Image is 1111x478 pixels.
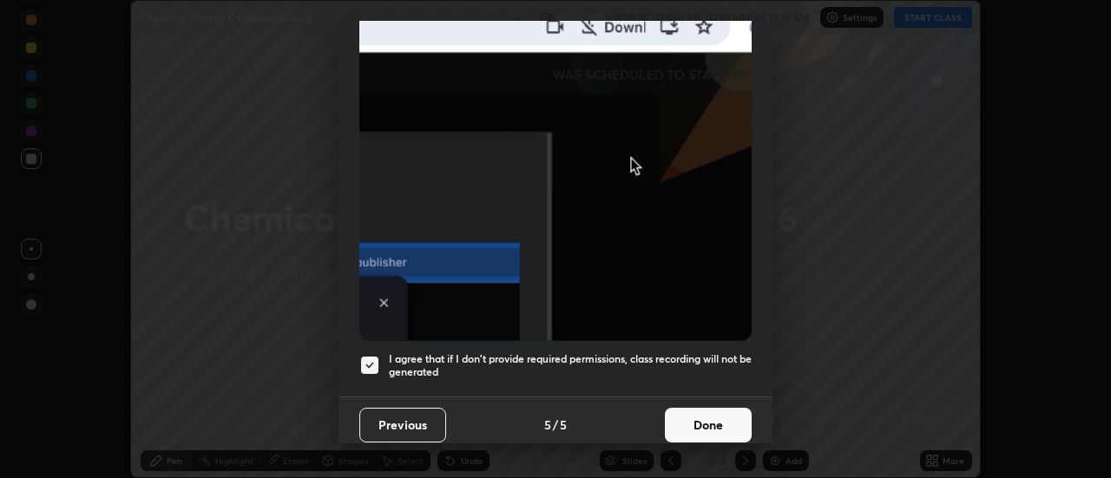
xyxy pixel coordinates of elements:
[665,408,752,442] button: Done
[560,416,567,434] h4: 5
[553,416,558,434] h4: /
[389,352,752,379] h5: I agree that if I don't provide required permissions, class recording will not be generated
[544,416,551,434] h4: 5
[359,408,446,442] button: Previous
